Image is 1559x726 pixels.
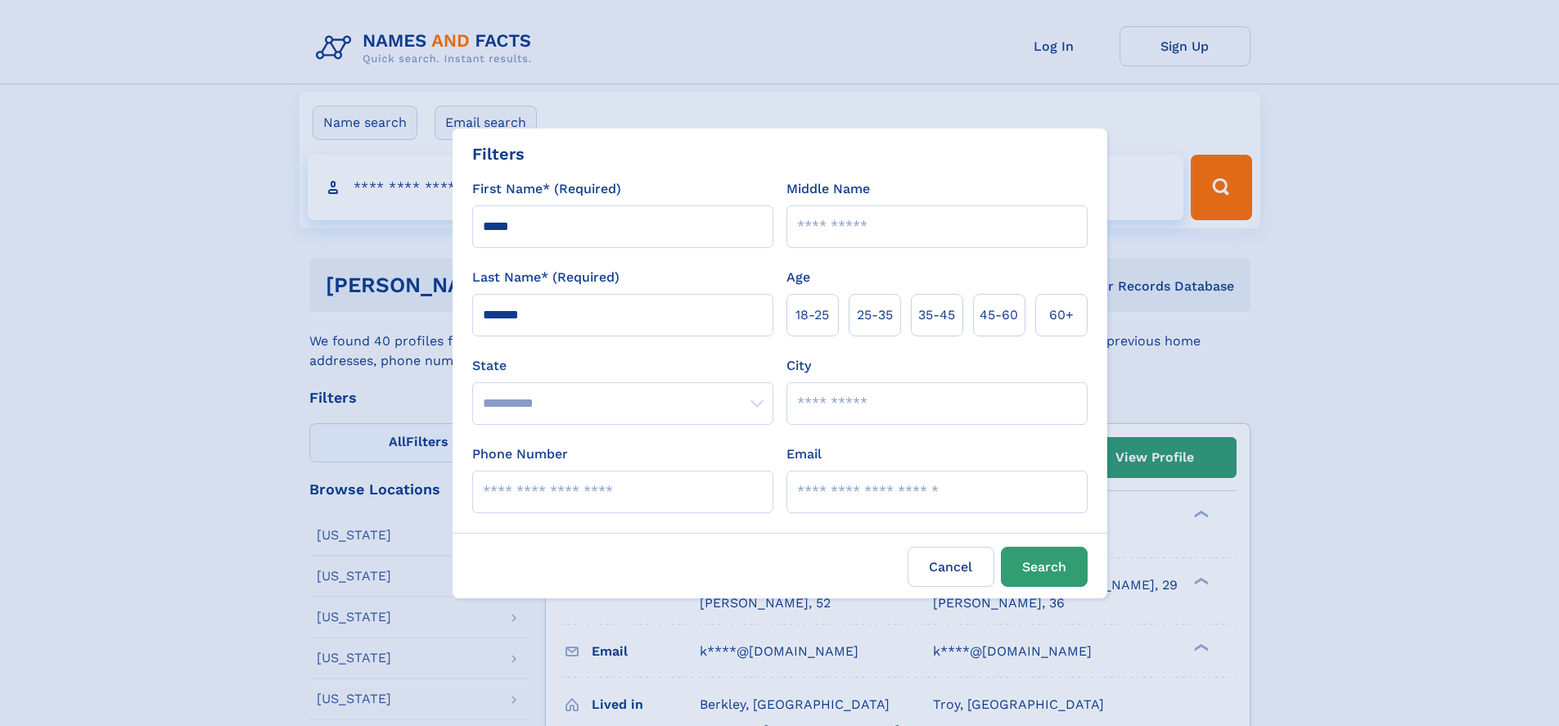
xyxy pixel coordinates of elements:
[472,444,568,464] label: Phone Number
[472,356,773,376] label: State
[472,268,620,287] label: Last Name* (Required)
[786,179,870,199] label: Middle Name
[786,268,810,287] label: Age
[1001,547,1088,587] button: Search
[472,142,525,166] div: Filters
[786,356,811,376] label: City
[857,305,893,325] span: 25‑35
[1049,305,1074,325] span: 60+
[908,547,994,587] label: Cancel
[795,305,829,325] span: 18‑25
[918,305,955,325] span: 35‑45
[980,305,1018,325] span: 45‑60
[472,179,621,199] label: First Name* (Required)
[786,444,822,464] label: Email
